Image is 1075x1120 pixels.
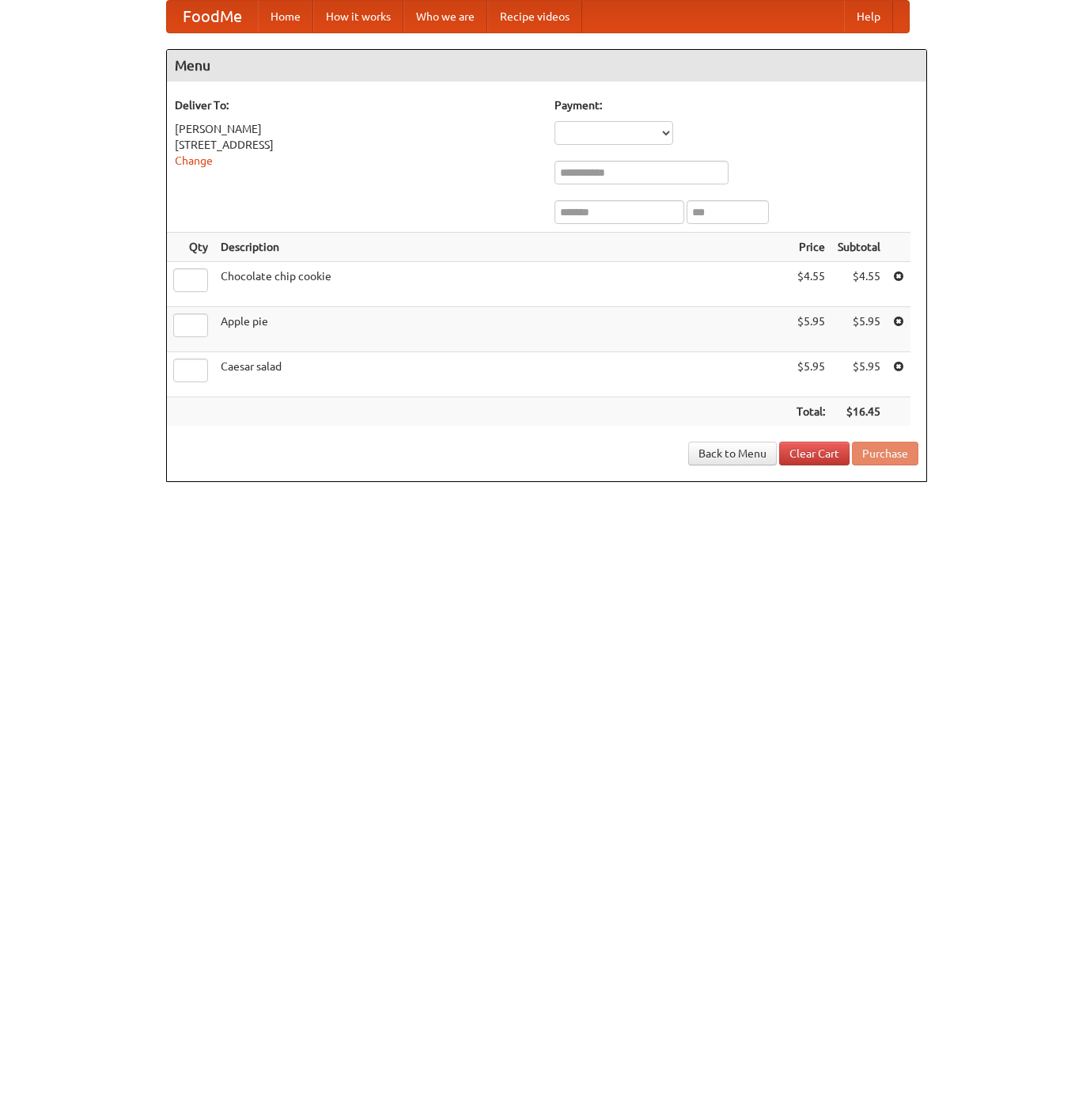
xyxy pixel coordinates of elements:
[214,233,790,262] th: Description
[175,97,539,113] h5: Deliver To:
[175,137,539,153] div: [STREET_ADDRESS]
[779,442,850,465] a: Clear Cart
[844,1,893,32] a: Help
[403,1,487,32] a: Who we are
[790,262,831,307] td: $4.55
[258,1,313,32] a: Home
[555,97,918,113] h5: Payment:
[790,397,831,427] th: Total:
[688,442,777,465] a: Back to Menu
[831,352,887,397] td: $5.95
[831,397,887,427] th: $16.45
[167,50,926,82] h4: Menu
[167,233,214,262] th: Qty
[852,442,918,465] button: Purchase
[831,262,887,307] td: $4.55
[175,121,539,137] div: [PERSON_NAME]
[831,233,887,262] th: Subtotal
[790,233,831,262] th: Price
[487,1,582,32] a: Recipe videos
[214,352,790,397] td: Caesar salad
[214,262,790,307] td: Chocolate chip cookie
[175,154,213,167] a: Change
[313,1,403,32] a: How it works
[790,307,831,352] td: $5.95
[831,307,887,352] td: $5.95
[214,307,790,352] td: Apple pie
[790,352,831,397] td: $5.95
[167,1,258,32] a: FoodMe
